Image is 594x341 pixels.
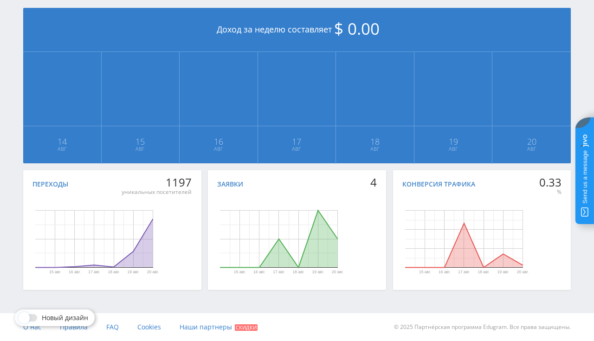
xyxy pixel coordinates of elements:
[258,145,336,153] span: Авг
[419,270,430,275] text: 15 авг.
[332,270,343,275] text: 20 авг.
[415,145,492,153] span: Авг
[137,322,161,331] span: Cookies
[336,138,413,145] span: 18
[217,180,243,188] div: Заявки
[122,176,192,189] div: 1197
[23,313,41,341] a: О нас
[24,145,101,153] span: Авг
[235,324,258,331] span: Скидки
[258,138,336,145] span: 17
[493,138,570,145] span: 20
[88,270,100,275] text: 17 авг.
[5,193,183,285] svg: Диаграмма.
[180,313,258,341] a: Наши партнеры Скидки
[517,270,528,275] text: 20 авг.
[439,270,450,275] text: 16 авг.
[374,193,553,285] svg: Диаграмма.
[370,176,377,189] div: 4
[253,270,265,275] text: 16 авг.
[32,180,68,188] div: Переходы
[415,138,492,145] span: 19
[334,18,380,39] span: $ 0.00
[497,270,509,275] text: 19 авг.
[180,145,257,153] span: Авг
[137,313,161,341] a: Cookies
[24,138,101,145] span: 14
[102,138,179,145] span: 15
[49,270,61,275] text: 15 авг.
[102,145,179,153] span: Авг
[106,322,119,331] span: FAQ
[60,313,88,341] a: Правила
[478,270,489,275] text: 18 авг.
[189,193,368,285] svg: Диаграмма.
[293,270,304,275] text: 18 авг.
[180,138,257,145] span: 16
[60,322,88,331] span: Правила
[493,145,570,153] span: Авг
[312,270,324,275] text: 19 авг.
[180,322,232,331] span: Наши партнеры
[234,270,245,275] text: 15 авг.
[106,313,119,341] a: FAQ
[302,313,571,341] div: © 2025 Партнёрская программа Edugram. Все права защищены.
[69,270,80,275] text: 16 авг.
[128,270,139,275] text: 19 авг.
[458,270,470,275] text: 17 авг.
[23,8,571,52] div: Доход за неделю составляет
[122,188,192,196] div: уникальных посетителей
[336,145,413,153] span: Авг
[108,270,119,275] text: 18 авг.
[147,270,159,275] text: 20 авг.
[539,176,562,189] div: 0.33
[42,314,88,322] span: Новый дизайн
[23,322,41,331] span: О нас
[402,180,475,188] div: Конверсия трафика
[539,188,562,196] div: %
[273,270,285,275] text: 17 авг.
